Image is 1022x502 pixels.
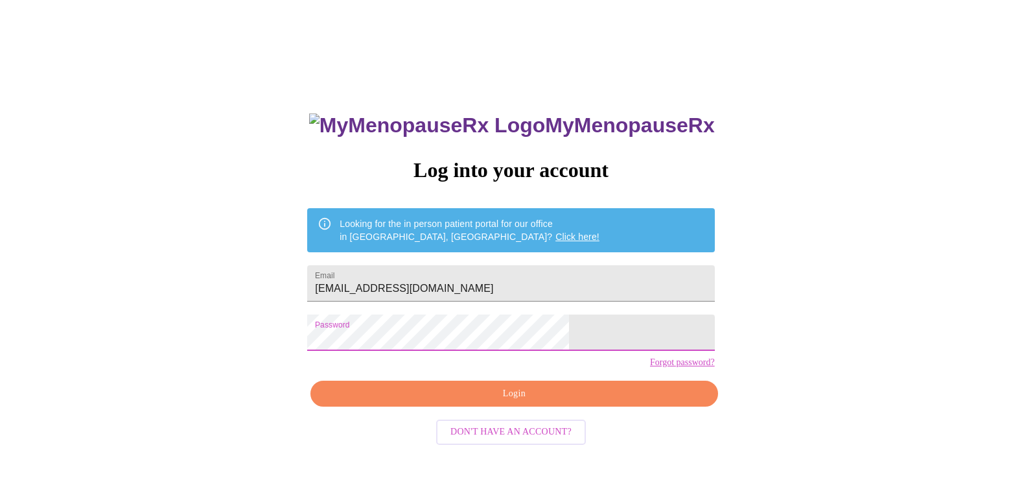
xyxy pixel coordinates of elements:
[650,357,715,368] a: Forgot password?
[309,114,545,137] img: MyMenopauseRx Logo
[555,232,599,242] a: Click here!
[307,158,714,182] h3: Log into your account
[325,386,703,402] span: Login
[309,114,715,137] h3: MyMenopauseRx
[433,425,589,436] a: Don't have an account?
[310,381,717,407] button: Login
[450,424,572,440] span: Don't have an account?
[436,420,586,445] button: Don't have an account?
[340,212,599,248] div: Looking for the in person patient portal for our office in [GEOGRAPHIC_DATA], [GEOGRAPHIC_DATA]?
